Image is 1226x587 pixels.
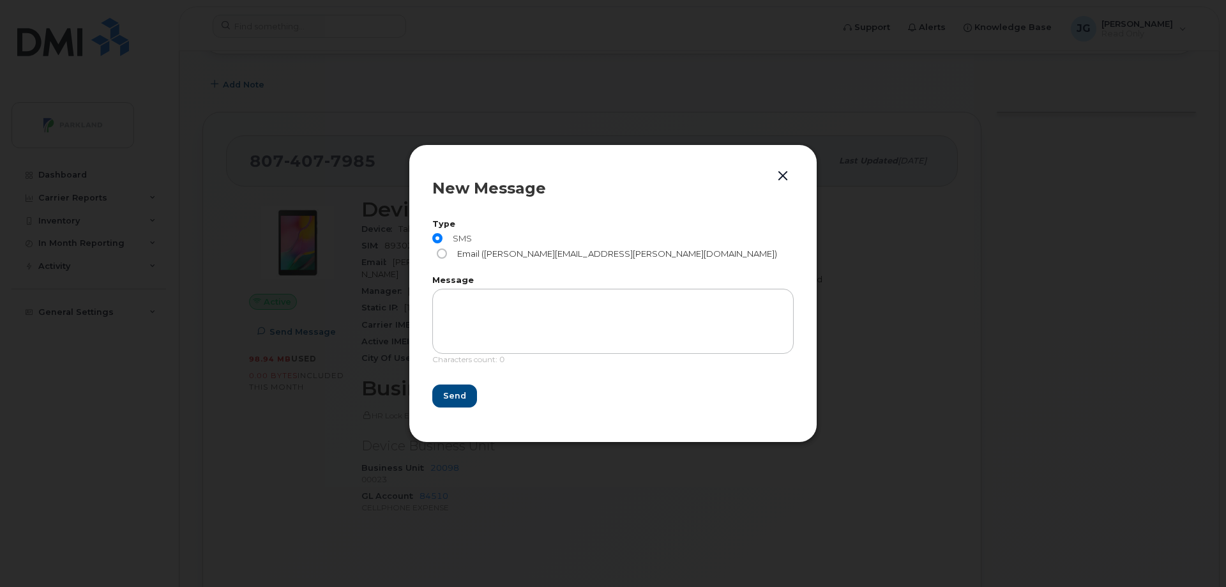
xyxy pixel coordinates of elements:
label: Message [432,277,794,285]
div: Characters count: 0 [432,354,794,372]
span: SMS [448,233,472,243]
div: New Message [432,181,794,196]
input: Email ([PERSON_NAME][EMAIL_ADDRESS][PERSON_NAME][DOMAIN_NAME]) [437,248,447,259]
label: Type [432,220,794,229]
input: SMS [432,233,443,243]
span: Email ([PERSON_NAME][EMAIL_ADDRESS][PERSON_NAME][DOMAIN_NAME]) [452,248,777,259]
button: Send [432,385,477,408]
span: Send [443,390,466,402]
